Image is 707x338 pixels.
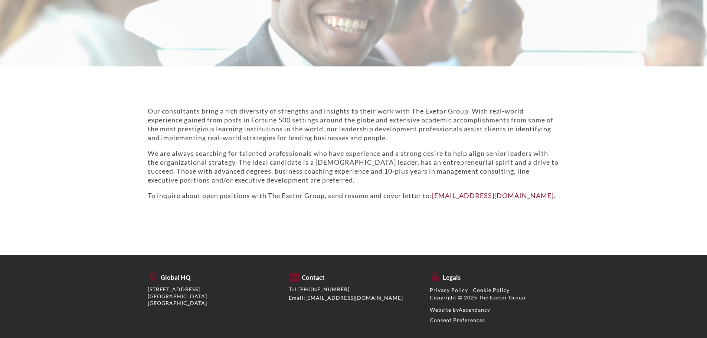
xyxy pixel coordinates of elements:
h5: Legals [430,270,560,281]
a: Cookie Policy [473,287,510,293]
a: [EMAIL_ADDRESS][DOMAIN_NAME] [432,191,554,200]
h5: Contact [289,270,419,281]
a: Consent Preferences [430,317,485,323]
a: [EMAIL_ADDRESS][DOMAIN_NAME] [305,295,403,301]
div: Email: [289,295,419,301]
p: To inquire about open positions with The Exetor Group, send resume and cover letter to: . [148,191,560,200]
p: We are always searching for talented professionals who have experience and a strong desire to hel... [148,149,560,184]
a: Ascendancy [459,306,490,313]
p: Our consultants bring a rich diversity of strengths and insights to their work with The Exetor Gr... [148,106,560,142]
h5: Global HQ [148,270,278,281]
a: Privacy Policy [430,287,468,293]
div: Copyright © 2025 The Exetor Group [430,294,560,301]
a: [PHONE_NUMBER] [298,286,350,292]
div: Tel: [289,286,419,293]
p: [STREET_ADDRESS] [GEOGRAPHIC_DATA] [GEOGRAPHIC_DATA] [148,286,278,306]
div: Website by [430,306,560,313]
